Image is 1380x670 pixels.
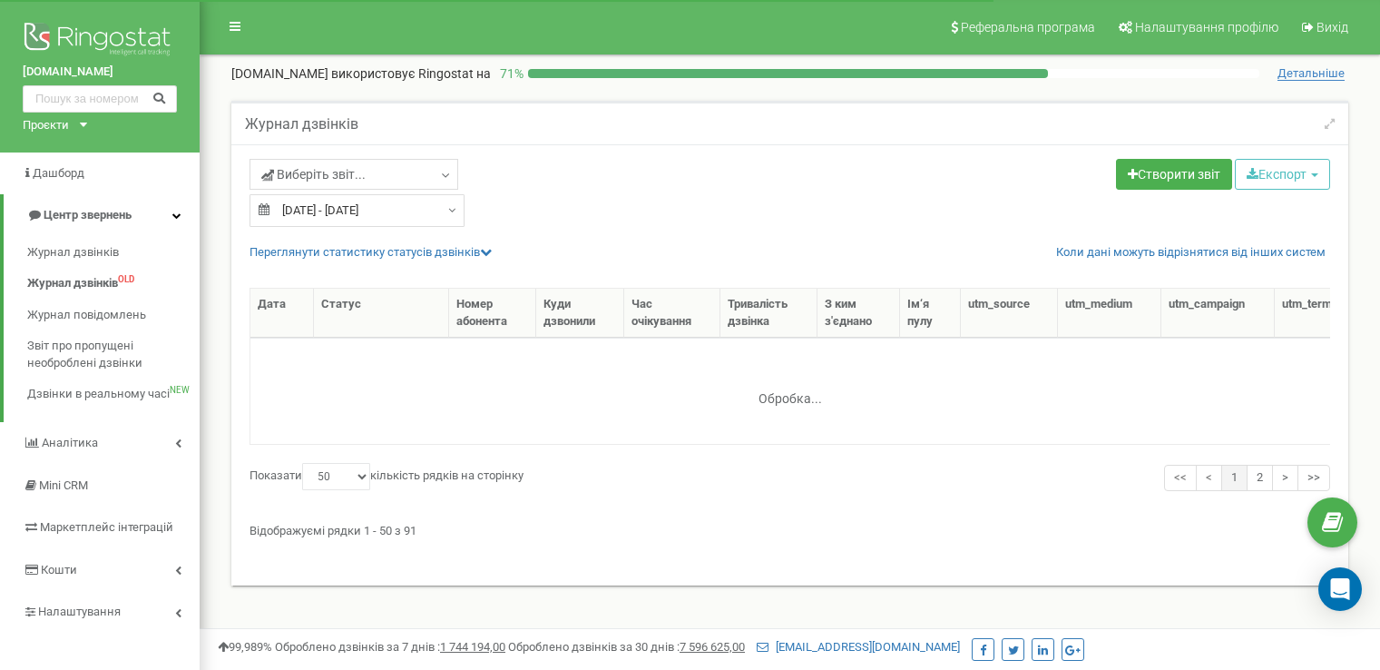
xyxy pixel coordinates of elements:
[1164,465,1197,491] a: <<
[302,463,370,490] select: Показатикількість рядків на сторінку
[680,640,745,654] u: 7 596 625,00
[27,268,200,300] a: Журнал дзвінківOLD
[331,66,491,81] span: використовує Ringostat на
[40,520,173,534] span: Маркетплейс інтеграцій
[27,244,119,261] span: Журнал дзвінків
[250,245,492,259] a: Переглянути статистику статусів дзвінків
[27,275,118,292] span: Журнал дзвінків
[757,640,960,654] a: [EMAIL_ADDRESS][DOMAIN_NAME]
[27,307,146,324] span: Журнал повідомлень
[440,640,505,654] u: 1 744 194,00
[250,289,314,338] th: Дата
[1316,20,1348,34] span: Вихід
[42,436,98,449] span: Аналiтика
[27,386,170,403] span: Дзвінки в реальному часі
[900,289,961,338] th: Ім‘я пулу
[1235,159,1330,190] button: Експорт
[1058,289,1161,338] th: utm_mеdium
[250,516,1330,540] div: Відображуємі рядки 1 - 50 з 91
[245,116,358,133] h5: Журнал дзвінків
[720,289,817,338] th: Тривалість дзвінка
[231,64,491,83] p: [DOMAIN_NAME]
[1221,465,1248,491] a: 1
[27,379,200,410] a: Дзвінки в реальному часіNEW
[1135,20,1278,34] span: Налаштування профілю
[23,18,177,64] img: Ringostat logo
[23,85,177,113] input: Пошук за номером
[23,117,69,134] div: Проєкти
[817,289,900,338] th: З ким з'єднано
[261,165,366,183] span: Виберіть звіт...
[275,640,505,654] span: Оброблено дзвінків за 7 днів :
[27,237,200,269] a: Журнал дзвінків
[1272,465,1298,491] a: >
[1297,465,1330,491] a: >>
[250,159,458,190] a: Виберіть звіт...
[44,208,132,222] span: Центр звернень
[1277,66,1345,81] span: Детальніше
[1318,567,1362,611] div: Open Intercom Messenger
[1275,289,1361,338] th: utm_tеrm
[27,338,191,371] span: Звіт про пропущені необроблені дзвінки
[536,289,624,338] th: Куди дзвонили
[27,300,200,331] a: Журнал повідомлень
[508,640,745,654] span: Оброблено дзвінків за 30 днів :
[1196,465,1222,491] a: <
[624,289,720,338] th: Час очікування
[33,166,84,180] span: Дашборд
[1247,465,1273,491] a: 2
[491,64,528,83] p: 71 %
[4,194,200,237] a: Центр звернень
[23,64,177,81] a: [DOMAIN_NAME]
[314,289,449,338] th: Статус
[27,330,200,379] a: Звіт про пропущені необроблені дзвінки
[1056,244,1326,261] a: Коли дані можуть відрізнятися вiд інших систем
[1161,289,1274,338] th: utm_cаmpaign
[677,377,904,404] div: Обробка...
[250,463,524,490] label: Показати кількість рядків на сторінку
[41,563,77,576] span: Кошти
[38,605,121,618] span: Налаштування
[218,640,272,654] span: 99,989%
[961,289,1058,338] th: utm_sourcе
[39,478,88,492] span: Mini CRM
[1116,159,1232,190] a: Створити звіт
[449,289,536,338] th: Номер абонента
[961,20,1095,34] span: Реферальна програма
